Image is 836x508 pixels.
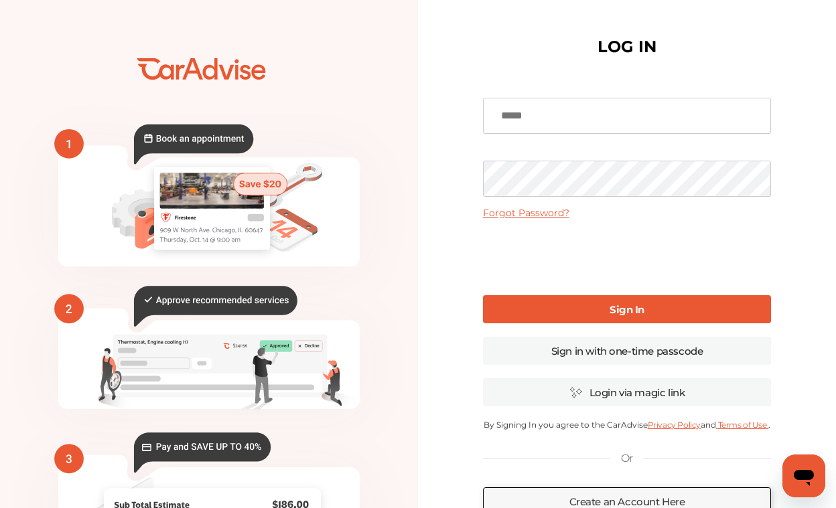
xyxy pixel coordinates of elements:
a: Privacy Policy [648,420,701,430]
p: By Signing In you agree to the CarAdvise and . [483,420,771,430]
img: magic_icon.32c66aac.svg [569,386,583,399]
b: Sign In [610,303,644,316]
iframe: reCAPTCHA [525,230,729,282]
a: Sign in with one-time passcode [483,337,771,365]
p: Or [621,451,633,466]
a: Sign In [483,295,771,323]
h1: LOG IN [598,40,656,54]
a: Terms of Use [716,420,768,430]
iframe: Button to launch messaging window [782,454,825,497]
a: Forgot Password? [483,207,569,219]
a: Login via magic link [483,378,771,406]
